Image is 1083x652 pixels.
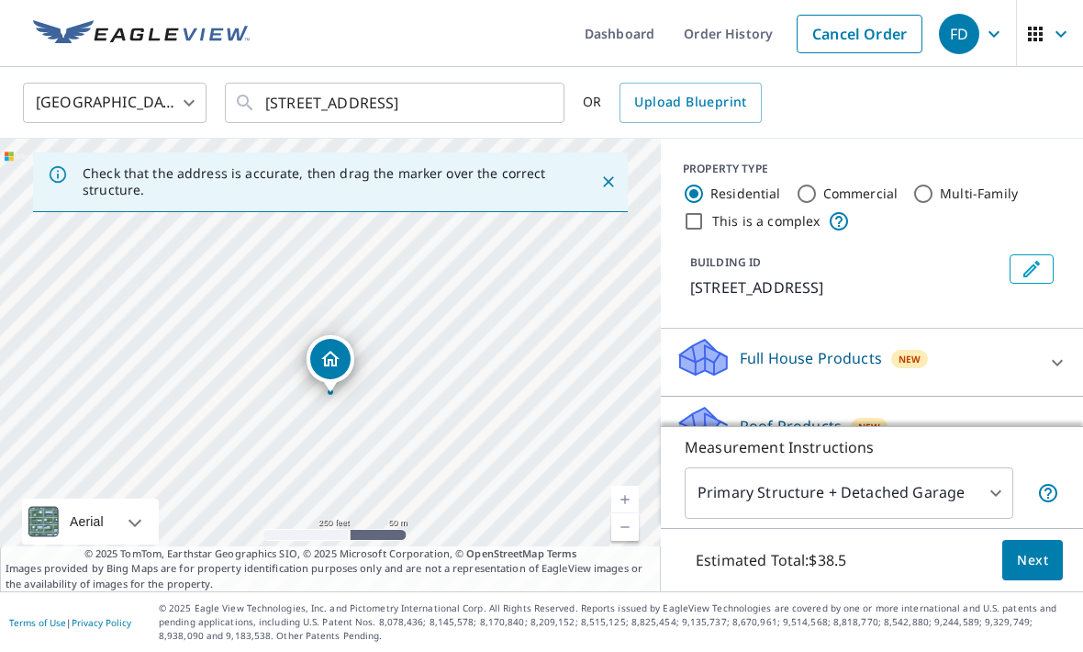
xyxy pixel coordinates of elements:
button: Next [1002,540,1063,581]
div: FD [939,14,979,54]
p: © 2025 Eagle View Technologies, Inc. and Pictometry International Corp. All Rights Reserved. Repo... [159,601,1074,643]
span: © 2025 TomTom, Earthstar Geographics SIO, © 2025 Microsoft Corporation, © [84,546,577,562]
a: Cancel Order [797,15,922,53]
div: PROPERTY TYPE [683,161,1061,177]
div: [GEOGRAPHIC_DATA] [23,77,207,129]
p: BUILDING ID [690,254,761,270]
span: Your report will include the primary structure and a detached garage if one exists. [1037,482,1059,504]
div: Roof ProductsNewPremium with Regular Delivery [675,404,1068,476]
img: EV Logo [33,20,250,48]
label: Multi-Family [940,185,1018,203]
button: Edit building 1 [1010,254,1054,284]
span: New [899,352,921,366]
p: [STREET_ADDRESS] [690,276,1002,298]
label: Residential [710,185,781,203]
span: Upload Blueprint [634,91,746,114]
p: Roof Products [740,415,842,437]
label: Commercial [823,185,899,203]
span: New [858,420,880,434]
div: Dropped pin, building 1, Residential property, 31612 50th Ave E Eatonville, WA 98328 [307,335,354,392]
div: OR [583,83,762,123]
p: Check that the address is accurate, then drag the marker over the correct structure. [83,165,567,198]
button: Close [597,170,620,194]
a: Current Level 17, Zoom Out [611,513,639,541]
a: Current Level 17, Zoom In [611,486,639,513]
p: | [9,617,131,628]
span: Next [1017,549,1048,572]
div: Aerial [22,499,159,545]
a: OpenStreetMap [466,546,543,560]
a: Terms of Use [9,616,66,629]
a: Terms [547,546,577,560]
div: Aerial [64,499,109,545]
input: Search by address or latitude-longitude [265,77,527,129]
label: This is a complex [712,212,821,230]
a: Privacy Policy [72,616,131,629]
a: Upload Blueprint [620,83,761,123]
p: Full House Products [740,347,882,369]
p: Estimated Total: $38.5 [681,540,861,580]
div: Full House ProductsNew [675,336,1068,388]
div: Primary Structure + Detached Garage [685,467,1013,519]
p: Measurement Instructions [685,436,1059,458]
